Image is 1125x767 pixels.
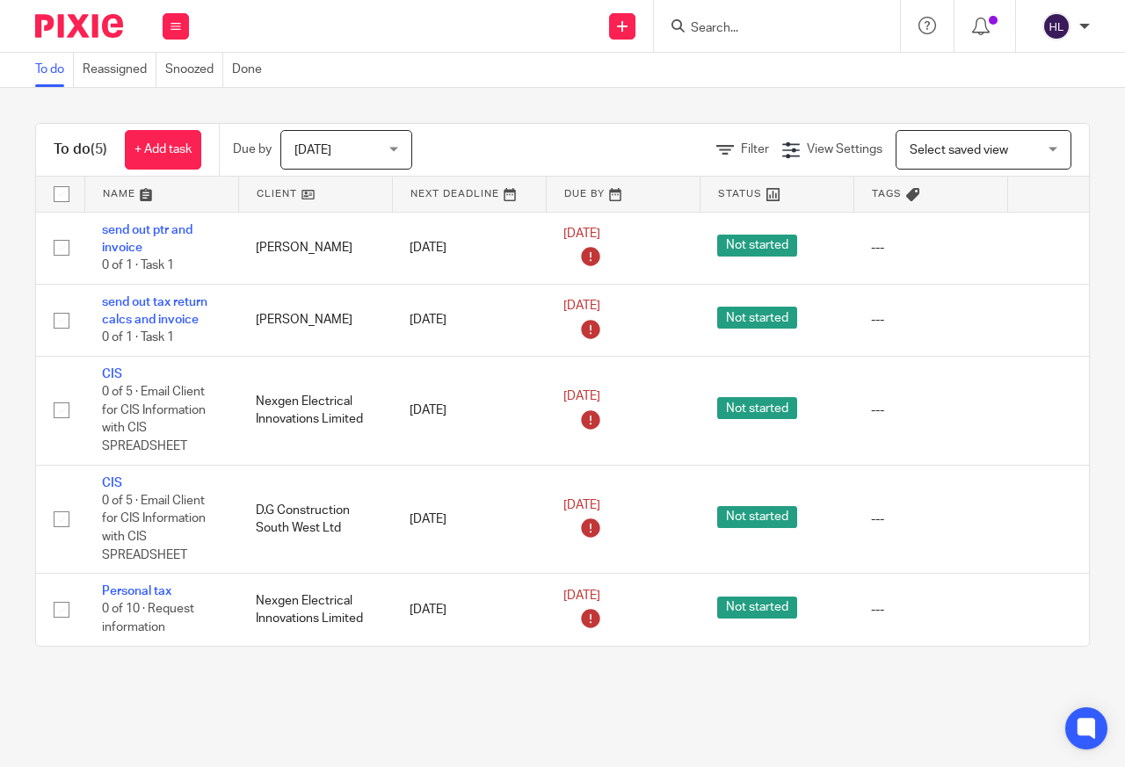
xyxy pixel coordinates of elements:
[871,510,990,528] div: ---
[35,14,123,38] img: Pixie
[35,53,74,87] a: To do
[392,284,546,356] td: [DATE]
[102,296,207,326] a: send out tax return calcs and invoice
[563,300,600,312] span: [DATE]
[563,499,600,511] span: [DATE]
[717,235,797,257] span: Not started
[392,574,546,646] td: [DATE]
[102,259,174,271] span: 0 of 1 · Task 1
[392,465,546,574] td: [DATE]
[238,356,392,465] td: Nexgen Electrical Innovations Limited
[563,228,600,240] span: [DATE]
[392,212,546,284] td: [DATE]
[717,397,797,419] span: Not started
[717,506,797,528] span: Not started
[741,143,769,156] span: Filter
[294,144,331,156] span: [DATE]
[232,53,271,87] a: Done
[238,284,392,356] td: [PERSON_NAME]
[871,402,990,419] div: ---
[563,390,600,402] span: [DATE]
[54,141,107,159] h1: To do
[871,311,990,329] div: ---
[1042,12,1071,40] img: svg%3E
[83,53,156,87] a: Reassigned
[689,21,847,37] input: Search
[102,332,174,344] span: 0 of 1 · Task 1
[717,597,797,619] span: Not started
[102,368,122,380] a: CIS
[238,212,392,284] td: [PERSON_NAME]
[102,585,171,597] a: Personal tax
[871,239,990,257] div: ---
[233,141,272,158] p: Due by
[91,142,107,156] span: (5)
[125,130,201,170] a: + Add task
[871,601,990,619] div: ---
[102,495,206,561] span: 0 of 5 · Email Client for CIS Information with CIS SPREADSHEET
[910,144,1008,156] span: Select saved view
[872,189,902,199] span: Tags
[563,590,600,602] span: [DATE]
[102,604,194,634] span: 0 of 10 · Request information
[238,574,392,646] td: Nexgen Electrical Innovations Limited
[807,143,882,156] span: View Settings
[102,224,192,254] a: send out ptr and invoice
[238,465,392,574] td: D.G Construction South West Ltd
[102,477,122,489] a: CIS
[717,307,797,329] span: Not started
[165,53,223,87] a: Snoozed
[102,386,206,452] span: 0 of 5 · Email Client for CIS Information with CIS SPREADSHEET
[392,356,546,465] td: [DATE]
